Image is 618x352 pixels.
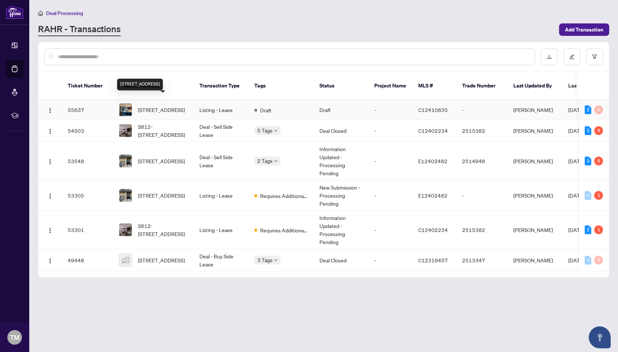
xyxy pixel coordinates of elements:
td: Deal - Buy Side Lease [194,249,248,272]
td: 2513347 [456,249,507,272]
div: 0 [594,256,603,265]
td: Information Updated - Processing Pending [314,211,368,249]
span: [STREET_ADDRESS] [138,157,185,165]
img: Logo [47,258,53,264]
img: thumbnail-img [119,254,132,266]
td: - [368,211,412,249]
img: thumbnail-img [119,155,132,167]
td: Listing - Lease [194,211,248,249]
span: home [38,11,43,16]
button: Logo [44,254,56,266]
span: TM [10,332,19,342]
span: Draft [260,106,271,114]
span: [DATE] [568,226,584,233]
span: C12410835 [418,106,448,113]
span: download [547,54,552,59]
button: filter [586,48,603,65]
th: Project Name [368,72,412,100]
button: Logo [44,125,56,136]
div: [STREET_ADDRESS] [117,79,163,90]
span: Last Modified Date [568,82,613,90]
td: Listing - Lease [194,180,248,211]
th: Transaction Type [194,72,248,100]
td: 2515382 [456,120,507,142]
a: RAHR - Transactions [38,23,121,36]
span: down [274,129,278,132]
span: C12402234 [418,226,448,233]
td: 2514948 [456,142,507,180]
td: [PERSON_NAME] [507,100,562,120]
div: 2 [585,225,591,234]
td: Listing - Lease [194,100,248,120]
td: - [368,120,412,142]
span: down [274,159,278,163]
td: [PERSON_NAME] [507,211,562,249]
button: Add Transaction [559,23,609,36]
td: 54503 [62,120,113,142]
button: Open asap [589,326,611,348]
td: 2515382 [456,211,507,249]
span: S812-[STREET_ADDRESS] [138,123,188,139]
td: - [368,142,412,180]
td: [PERSON_NAME] [507,142,562,180]
td: 53548 [62,142,113,180]
span: [DATE] [568,192,584,199]
span: Requires Additional Docs [260,192,308,200]
span: [DATE] [568,158,584,164]
td: Deal Closed [314,249,368,272]
span: [STREET_ADDRESS] [138,191,185,199]
img: thumbnail-img [119,104,132,116]
td: - [456,180,507,211]
div: 0 [585,191,591,200]
button: Logo [44,224,56,236]
span: S812-[STREET_ADDRESS] [138,222,188,238]
div: 1 [594,191,603,200]
td: Deal - Sell Side Lease [194,142,248,180]
div: 1 [594,225,603,234]
th: Status [314,72,368,100]
span: edit [569,54,574,59]
span: [STREET_ADDRESS] [138,106,185,114]
span: 5 Tags [257,126,273,135]
th: Tags [248,72,314,100]
span: C12319457 [418,257,448,263]
div: 5 [585,126,591,135]
div: 6 [594,157,603,165]
div: 3 [585,157,591,165]
td: [PERSON_NAME] [507,180,562,211]
div: 6 [594,126,603,135]
td: - [368,180,412,211]
span: Requires Additional Docs [260,226,308,234]
button: Logo [44,104,56,116]
th: Property Address [113,72,194,100]
span: [DATE] [568,106,584,113]
span: Deal Processing [46,10,83,16]
img: Logo [47,193,53,199]
span: [DATE] [568,127,584,134]
span: 2 Tags [257,157,273,165]
span: filter [592,54,597,59]
td: Deal Closed [314,120,368,142]
td: - [368,249,412,272]
span: C12402234 [418,127,448,134]
img: Logo [47,108,53,113]
img: thumbnail-img [119,224,132,236]
th: Trade Number [456,72,507,100]
td: [PERSON_NAME] [507,120,562,142]
td: [PERSON_NAME] [507,249,562,272]
td: Draft [314,100,368,120]
span: 3 Tags [257,256,273,264]
span: [DATE] [568,257,584,263]
img: Logo [47,128,53,134]
td: Information Updated - Processing Pending [314,142,368,180]
span: E12402482 [418,158,447,164]
button: Logo [44,190,56,201]
td: 53301 [62,211,113,249]
td: - [368,100,412,120]
div: 0 [594,105,603,114]
span: [STREET_ADDRESS] [138,256,185,264]
img: logo [6,5,23,19]
div: 0 [585,256,591,265]
th: Ticket Number [62,72,113,100]
div: 2 [585,105,591,114]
